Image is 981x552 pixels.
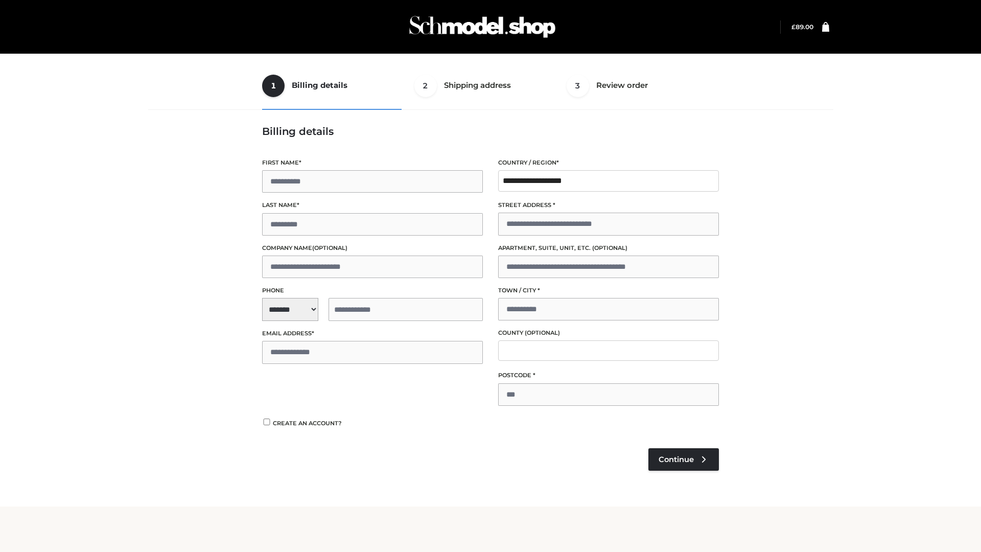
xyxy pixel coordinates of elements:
[648,448,719,471] a: Continue
[262,329,483,338] label: Email address
[498,371,719,380] label: Postcode
[498,243,719,253] label: Apartment, suite, unit, etc.
[791,23,813,31] a: £89.00
[525,329,560,336] span: (optional)
[262,243,483,253] label: Company name
[262,158,483,168] label: First name
[592,244,627,251] span: (optional)
[273,420,342,427] span: Create an account?
[659,455,694,464] span: Continue
[262,286,483,295] label: Phone
[262,419,271,425] input: Create an account?
[498,286,719,295] label: Town / City
[312,244,347,251] span: (optional)
[262,200,483,210] label: Last name
[262,125,719,137] h3: Billing details
[498,328,719,338] label: County
[791,23,796,31] span: £
[791,23,813,31] bdi: 89.00
[498,158,719,168] label: Country / Region
[406,7,559,47] img: Schmodel Admin 964
[498,200,719,210] label: Street address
